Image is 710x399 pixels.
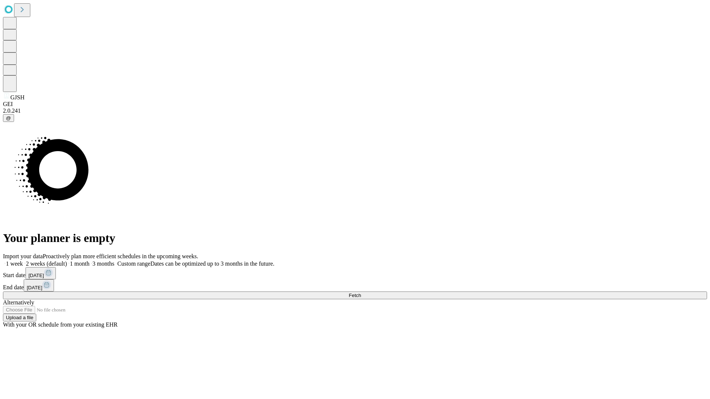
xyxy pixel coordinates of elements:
span: 1 week [6,260,23,267]
button: Fetch [3,291,707,299]
div: 2.0.241 [3,108,707,114]
span: Import your data [3,253,43,259]
button: [DATE] [26,267,56,279]
span: Custom range [117,260,150,267]
button: @ [3,114,14,122]
span: Proactively plan more efficient schedules in the upcoming weeks. [43,253,198,259]
h1: Your planner is empty [3,231,707,245]
span: 2 weeks (default) [26,260,67,267]
span: Fetch [349,293,361,298]
span: GJSH [10,94,24,100]
span: With your OR schedule from your existing EHR [3,321,118,328]
div: GEI [3,101,707,108]
button: Upload a file [3,314,36,321]
span: 3 months [92,260,114,267]
span: [DATE] [27,285,42,290]
span: @ [6,115,11,121]
span: 1 month [70,260,89,267]
div: Start date [3,267,707,279]
div: End date [3,279,707,291]
span: Alternatively [3,299,34,306]
button: [DATE] [24,279,54,291]
span: [DATE] [28,273,44,278]
span: Dates can be optimized up to 3 months in the future. [151,260,274,267]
